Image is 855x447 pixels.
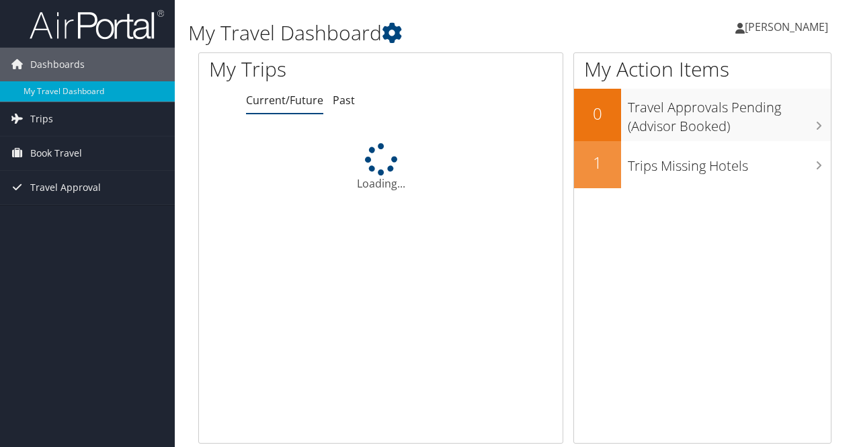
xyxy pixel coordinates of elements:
[628,150,831,175] h3: Trips Missing Hotels
[30,48,85,81] span: Dashboards
[574,151,621,174] h2: 1
[574,89,831,140] a: 0Travel Approvals Pending (Advisor Booked)
[30,136,82,170] span: Book Travel
[745,19,828,34] span: [PERSON_NAME]
[333,93,355,108] a: Past
[30,102,53,136] span: Trips
[574,102,621,125] h2: 0
[246,93,323,108] a: Current/Future
[209,55,401,83] h1: My Trips
[30,9,164,40] img: airportal-logo.png
[574,141,831,188] a: 1Trips Missing Hotels
[735,7,842,47] a: [PERSON_NAME]
[574,55,831,83] h1: My Action Items
[30,171,101,204] span: Travel Approval
[199,143,563,192] div: Loading...
[188,19,624,47] h1: My Travel Dashboard
[628,91,831,136] h3: Travel Approvals Pending (Advisor Booked)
